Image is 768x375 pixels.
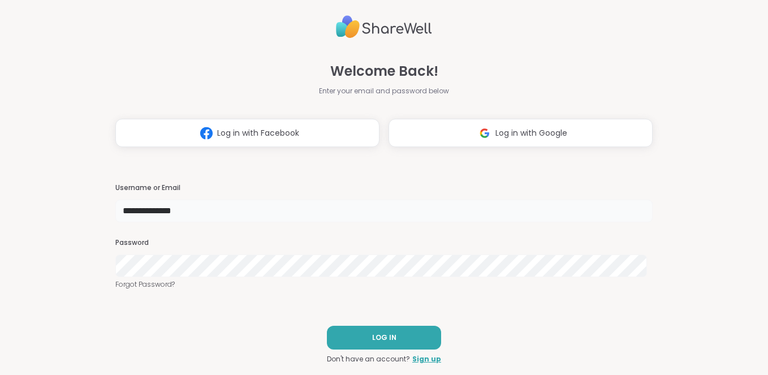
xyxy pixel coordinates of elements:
img: ShareWell Logomark [474,123,495,144]
h3: Password [115,238,653,248]
span: LOG IN [372,333,396,343]
a: Forgot Password? [115,279,653,290]
span: Log in with Facebook [217,127,299,139]
span: Welcome Back! [330,61,438,81]
span: Log in with Google [495,127,567,139]
img: ShareWell Logomark [196,123,217,144]
h3: Username or Email [115,183,653,193]
button: Log in with Google [389,119,653,147]
span: Enter your email and password below [319,86,449,96]
img: ShareWell Logo [336,11,432,43]
a: Sign up [412,354,441,364]
button: LOG IN [327,326,441,350]
span: Don't have an account? [327,354,410,364]
button: Log in with Facebook [115,119,379,147]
